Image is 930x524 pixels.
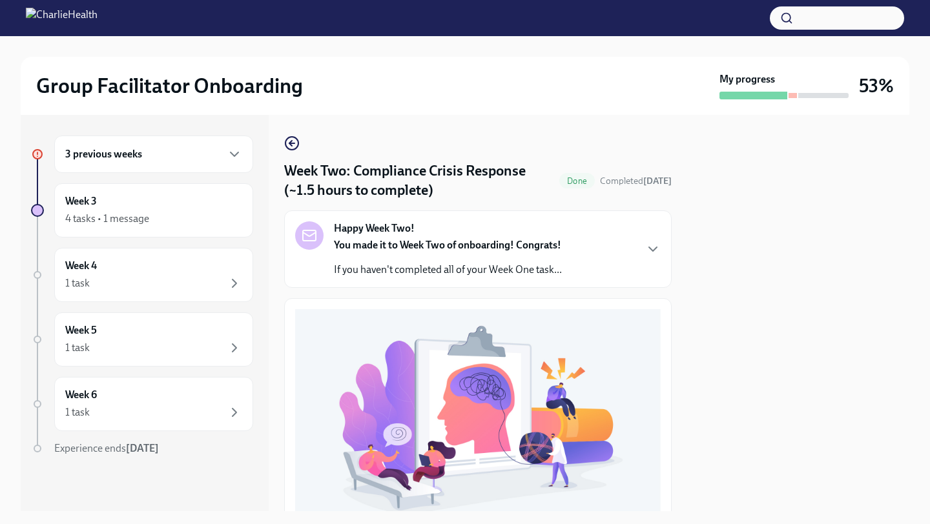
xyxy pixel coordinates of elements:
h6: Week 4 [65,259,97,273]
strong: [DATE] [126,442,159,454]
div: 1 task [65,276,90,290]
span: September 28th, 2025 11:47 [600,175,672,187]
h6: Week 6 [65,388,97,402]
a: Week 34 tasks • 1 message [31,183,253,237]
strong: You made it to Week Two of onboarding! Congrats! [334,239,561,251]
span: Done [559,176,595,186]
h3: 53% [859,74,894,97]
h6: Week 5 [65,323,97,338]
span: Experience ends [54,442,159,454]
a: Week 51 task [31,312,253,367]
h2: Group Facilitator Onboarding [36,73,303,99]
strong: [DATE] [643,176,672,186]
p: If you haven't completed all of your Week One task... [334,263,562,277]
h6: Week 3 [65,194,97,208]
a: Week 41 task [31,248,253,302]
div: 1 task [65,341,90,355]
div: 1 task [65,405,90,419]
strong: My progress [719,72,775,86]
a: Week 61 task [31,377,253,431]
h4: Week Two: Compliance Crisis Response (~1.5 hours to complete) [284,161,554,200]
strong: Happy Week Two! [334,221,415,236]
div: 4 tasks • 1 message [65,212,149,226]
img: CharlieHealth [26,8,98,28]
span: Completed [600,176,672,186]
h6: 3 previous weeks [65,147,142,161]
div: 3 previous weeks [54,136,253,173]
